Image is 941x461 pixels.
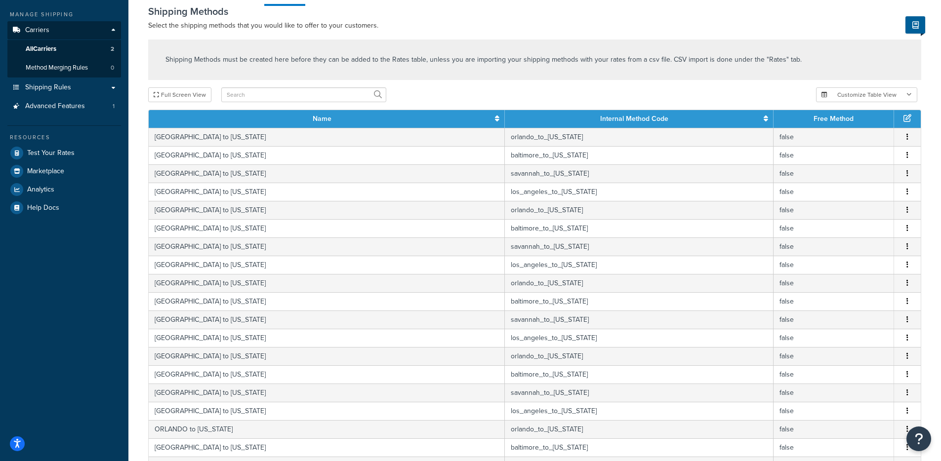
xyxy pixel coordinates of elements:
[148,6,921,17] h3: Shipping Methods
[149,219,505,237] td: [GEOGRAPHIC_DATA] to [US_STATE]
[221,87,386,102] input: Search
[149,237,505,256] td: [GEOGRAPHIC_DATA] to [US_STATE]
[7,97,121,115] a: Advanced Features1
[505,146,774,164] td: baltimore_to_[US_STATE]
[149,420,505,438] td: ORLANDO to [US_STATE]
[113,102,115,111] span: 1
[149,183,505,201] td: [GEOGRAPHIC_DATA] to [US_STATE]
[816,87,917,102] button: Customize Table View
[774,237,894,256] td: false
[505,237,774,256] td: savannah_to_[US_STATE]
[505,438,774,457] td: baltimore_to_[US_STATE]
[774,256,894,274] td: false
[149,164,505,183] td: [GEOGRAPHIC_DATA] to [US_STATE]
[7,97,121,115] li: Advanced Features
[505,402,774,420] td: los_angeles_to_[US_STATE]
[148,87,211,102] button: Full Screen View
[774,146,894,164] td: false
[774,201,894,219] td: false
[313,114,331,124] a: Name
[505,256,774,274] td: los_angeles_to_[US_STATE]
[149,256,505,274] td: [GEOGRAPHIC_DATA] to [US_STATE]
[7,199,121,217] a: Help Docs
[774,438,894,457] td: false
[505,365,774,384] td: baltimore_to_[US_STATE]
[505,164,774,183] td: savannah_to_[US_STATE]
[25,83,71,92] span: Shipping Rules
[7,144,121,162] a: Test Your Rates
[27,186,54,194] span: Analytics
[27,167,64,176] span: Marketplace
[774,219,894,237] td: false
[149,329,505,347] td: [GEOGRAPHIC_DATA] to [US_STATE]
[774,365,894,384] td: false
[26,45,56,53] span: All Carriers
[165,54,802,65] p: Shipping Methods must be created here before they can be added to the Rates table, unless you are...
[505,384,774,402] td: savannah_to_[US_STATE]
[148,20,921,32] p: Select the shipping methods that you would like to offer to your customers.
[774,420,894,438] td: false
[906,426,931,451] button: Open Resource Center
[505,420,774,438] td: orlando_to_[US_STATE]
[774,402,894,420] td: false
[774,329,894,347] td: false
[505,219,774,237] td: baltimore_to_[US_STATE]
[149,292,505,310] td: [GEOGRAPHIC_DATA] to [US_STATE]
[774,128,894,146] td: false
[149,347,505,365] td: [GEOGRAPHIC_DATA] to [US_STATE]
[505,128,774,146] td: orlando_to_[US_STATE]
[505,183,774,201] td: los_angeles_to_[US_STATE]
[7,21,121,77] li: Carriers
[774,183,894,201] td: false
[149,365,505,384] td: [GEOGRAPHIC_DATA] to [US_STATE]
[149,384,505,402] td: [GEOGRAPHIC_DATA] to [US_STATE]
[774,274,894,292] td: false
[7,181,121,198] a: Analytics
[149,310,505,329] td: [GEOGRAPHIC_DATA] to [US_STATE]
[7,59,121,77] li: Method Merging Rules
[505,292,774,310] td: baltimore_to_[US_STATE]
[7,59,121,77] a: Method Merging Rules0
[505,329,774,347] td: los_angeles_to_[US_STATE]
[149,274,505,292] td: [GEOGRAPHIC_DATA] to [US_STATE]
[505,274,774,292] td: orlando_to_[US_STATE]
[774,310,894,329] td: false
[149,128,505,146] td: [GEOGRAPHIC_DATA] to [US_STATE]
[7,40,121,58] a: AllCarriers2
[505,201,774,219] td: orlando_to_[US_STATE]
[774,292,894,310] td: false
[905,16,925,34] button: Show Help Docs
[774,347,894,365] td: false
[27,204,59,212] span: Help Docs
[774,384,894,402] td: false
[149,146,505,164] td: [GEOGRAPHIC_DATA] to [US_STATE]
[149,201,505,219] td: [GEOGRAPHIC_DATA] to [US_STATE]
[774,164,894,183] td: false
[111,45,114,53] span: 2
[7,21,121,39] a: Carriers
[25,102,85,111] span: Advanced Features
[111,64,114,72] span: 0
[505,347,774,365] td: orlando_to_[US_STATE]
[7,133,121,142] div: Resources
[25,26,49,35] span: Carriers
[7,162,121,180] a: Marketplace
[149,438,505,457] td: [GEOGRAPHIC_DATA] to [US_STATE]
[7,10,121,19] div: Manage Shipping
[7,78,121,97] a: Shipping Rules
[505,310,774,329] td: savannah_to_[US_STATE]
[26,64,88,72] span: Method Merging Rules
[27,149,75,157] span: Test Your Rates
[774,110,894,128] th: Free Method
[600,114,668,124] a: Internal Method Code
[149,402,505,420] td: [GEOGRAPHIC_DATA] to [US_STATE]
